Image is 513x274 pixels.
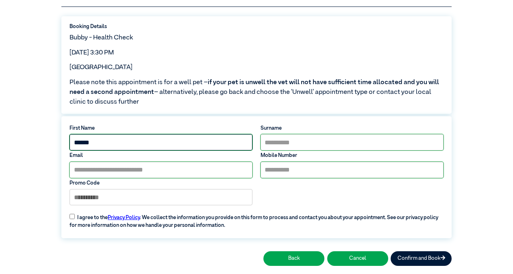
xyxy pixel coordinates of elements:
[263,251,324,265] button: Back
[70,64,133,71] span: [GEOGRAPHIC_DATA]
[70,214,75,219] input: I agree to thePrivacy Policy. We collect the information you provide on this form to process and ...
[327,251,388,265] button: Cancel
[70,35,133,41] span: Bubby - Health Check
[70,79,439,96] span: if your pet is unwell the vet will not have sufficient time allocated and you will need a second ...
[70,78,443,107] span: Please note this appointment is for a well pet – – alternatively, please go back and choose the ‘...
[261,124,443,132] label: Surname
[70,152,252,159] label: Email
[70,50,114,56] span: [DATE] 3:30 PM
[65,209,447,229] label: I agree to the . We collect the information you provide on this form to process and contact you a...
[391,251,452,265] button: Confirm and Book
[70,124,252,132] label: First Name
[261,152,443,159] label: Mobile Number
[108,215,140,220] a: Privacy Policy
[70,23,443,30] label: Booking Details
[70,179,252,187] label: Promo Code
